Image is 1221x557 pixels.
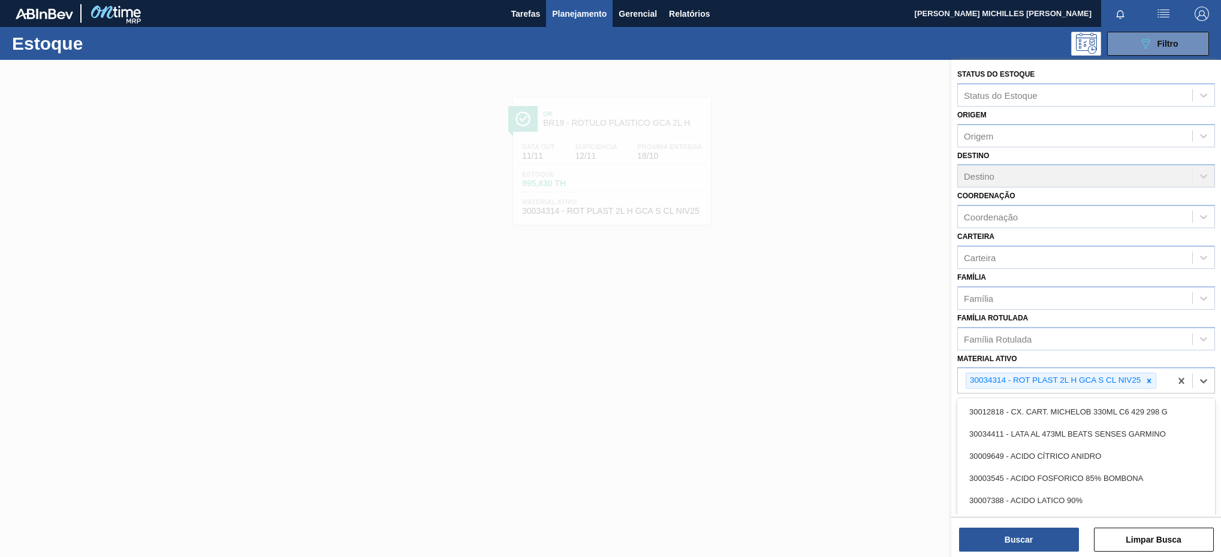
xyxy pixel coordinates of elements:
[619,7,657,21] span: Gerencial
[964,131,993,141] div: Origem
[957,152,989,160] label: Destino
[511,7,540,21] span: Tarefas
[957,232,994,241] label: Carteira
[12,37,193,50] h1: Estoque
[1071,32,1101,56] div: Pogramando: nenhum usuário selecionado
[1107,32,1209,56] button: Filtro
[957,445,1215,467] div: 30009649 - ACIDO CÍTRICO ANIDRO
[16,8,73,19] img: TNhmsLtSVTkK8tSr43FrP2fwEKptu5GPRR3wAAAABJRU5ErkJggg==
[1195,7,1209,21] img: Logout
[957,467,1215,489] div: 30003545 - ACIDO FOSFORICO 85% BOMBONA
[957,111,987,119] label: Origem
[552,7,607,21] span: Planejamento
[957,192,1015,200] label: Coordenação
[669,7,710,21] span: Relatórios
[957,314,1028,322] label: Família Rotulada
[957,423,1215,445] div: 30034411 - LATA AL 473ML BEATS SENSES GARMINO
[1156,7,1171,21] img: userActions
[966,373,1142,388] div: 30034314 - ROT PLAST 2L H GCA S CL NIV25
[964,293,993,303] div: Família
[957,70,1035,78] label: Status do Estoque
[957,489,1215,511] div: 30007388 - ACIDO LATICO 90%
[964,212,1018,222] div: Coordenação
[957,511,1215,534] div: 30003511 - ACIDO;FOSFORICO;85%;; CONTAINER
[957,355,1017,363] label: Material ativo
[957,273,986,281] label: Família
[964,252,996,262] div: Carteira
[1101,5,1139,22] button: Notificações
[964,334,1032,344] div: Família Rotulada
[1157,39,1178,49] span: Filtro
[957,401,1215,423] div: 30012818 - CX. CART. MICHELOB 330ML C6 429 298 G
[964,90,1038,100] div: Status do Estoque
